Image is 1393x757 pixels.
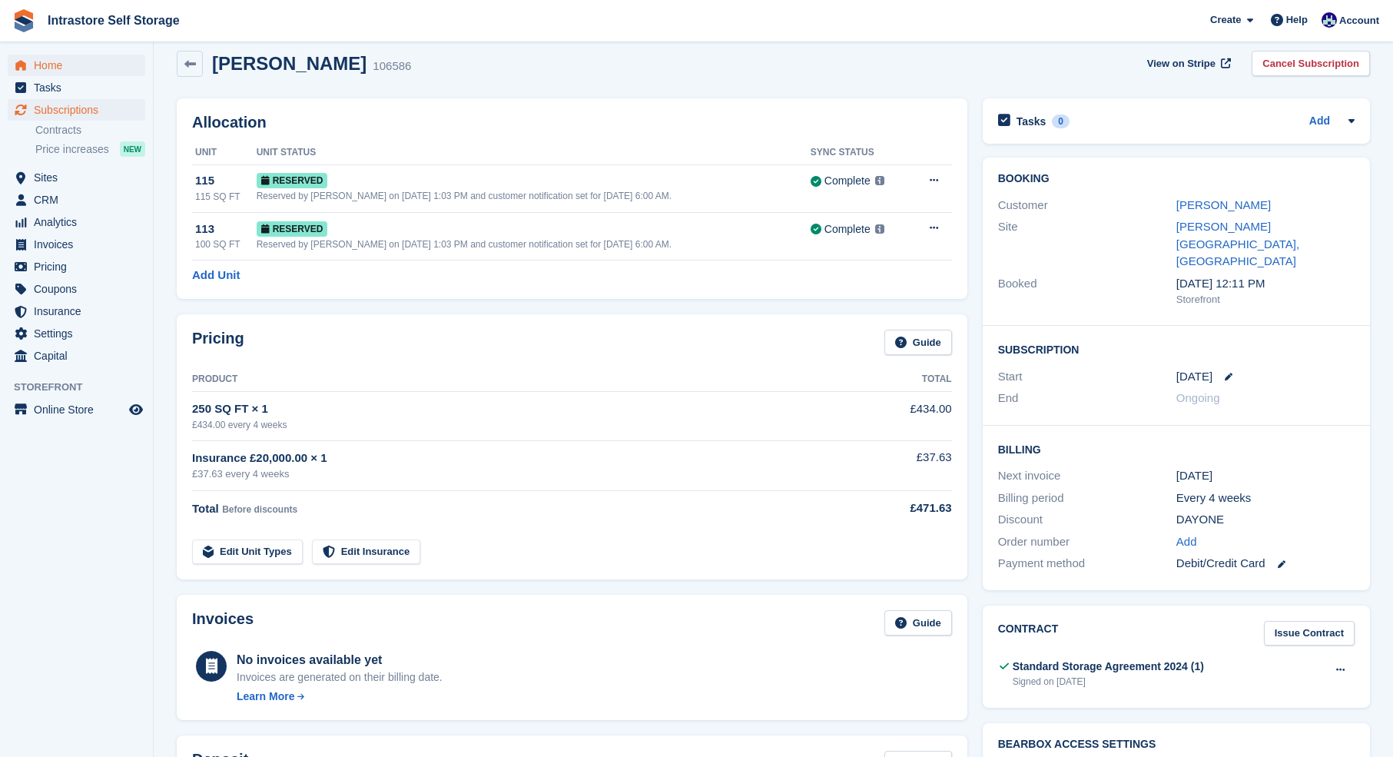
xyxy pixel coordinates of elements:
span: Coupons [34,278,126,300]
th: Product [192,367,834,392]
span: Help [1286,12,1308,28]
div: Complete [824,221,871,237]
span: Subscriptions [34,99,126,121]
div: Reserved by [PERSON_NAME] on [DATE] 1:03 PM and customer notification set for [DATE] 6:00 AM. [257,189,811,203]
div: Billing period [998,490,1176,507]
a: Edit Insurance [312,540,421,565]
div: Every 4 weeks [1176,490,1355,507]
a: menu [8,256,145,277]
td: £434.00 [834,392,952,440]
a: Intrastore Self Storage [41,8,186,33]
div: Next invoice [998,467,1176,485]
a: menu [8,189,145,211]
span: Reserved [257,173,328,188]
div: 0 [1052,115,1070,128]
div: Complete [824,173,871,189]
span: Ongoing [1176,391,1220,404]
a: Cancel Subscription [1252,51,1370,76]
a: menu [8,345,145,367]
a: Add Unit [192,267,240,284]
time: 2025-09-25 00:00:00 UTC [1176,368,1212,386]
th: Unit [192,141,257,165]
div: NEW [120,141,145,157]
a: menu [8,300,145,322]
a: menu [8,77,145,98]
div: 113 [195,221,257,238]
a: menu [8,399,145,420]
div: Learn More [237,689,294,705]
a: Price increases NEW [35,141,145,158]
span: Settings [34,323,126,344]
a: menu [8,234,145,255]
div: £471.63 [834,500,952,517]
div: Booked [998,275,1176,307]
span: View on Stripe [1147,56,1216,71]
div: 100 SQ FT [195,237,257,251]
h2: [PERSON_NAME] [212,53,366,74]
h2: Pricing [192,330,244,355]
span: Insurance [34,300,126,322]
th: Total [834,367,952,392]
h2: BearBox Access Settings [998,739,1355,751]
span: Home [34,55,126,76]
h2: Invoices [192,610,254,636]
span: CRM [34,189,126,211]
a: Edit Unit Types [192,540,303,565]
span: Pricing [34,256,126,277]
span: Price increases [35,142,109,157]
a: [PERSON_NAME] [1176,198,1271,211]
div: [DATE] [1176,467,1355,485]
span: Total [192,502,219,515]
h2: Booking [998,173,1355,185]
div: Order number [998,533,1176,551]
span: Capital [34,345,126,367]
span: Create [1210,12,1241,28]
div: 115 [195,172,257,190]
h2: Billing [998,441,1355,457]
a: Issue Contract [1264,621,1355,646]
div: Signed on [DATE] [1013,675,1204,689]
div: Standard Storage Agreement 2024 (1) [1013,659,1204,675]
div: Debit/Credit Card [1176,555,1355,573]
h2: Contract [998,621,1059,646]
th: Sync Status [811,141,909,165]
a: Add [1176,533,1197,551]
div: Customer [998,197,1176,214]
img: icon-info-grey-7440780725fd019a000dd9b08b2336e03edf1995a4989e88bcd33f0948082b44.svg [875,176,884,185]
div: 250 SQ FT × 1 [192,400,834,418]
div: Invoices are generated on their billing date. [237,669,443,686]
div: £37.63 every 4 weeks [192,466,834,482]
a: Contracts [35,123,145,138]
div: No invoices available yet [237,651,443,669]
td: £37.63 [834,440,952,490]
span: Online Store [34,399,126,420]
div: Insurance £20,000.00 × 1 [192,450,834,467]
a: Guide [884,330,952,355]
a: menu [8,278,145,300]
span: Reserved [257,221,328,237]
img: icon-info-grey-7440780725fd019a000dd9b08b2336e03edf1995a4989e88bcd33f0948082b44.svg [875,224,884,234]
a: [PERSON_NAME][GEOGRAPHIC_DATA], [GEOGRAPHIC_DATA] [1176,220,1299,267]
span: Before discounts [222,504,297,515]
a: Learn More [237,689,443,705]
img: Mathew Tremewan [1322,12,1337,28]
th: Unit Status [257,141,811,165]
a: Guide [884,610,952,636]
a: menu [8,55,145,76]
span: Analytics [34,211,126,233]
div: Payment method [998,555,1176,573]
img: stora-icon-8386f47178a22dfd0bd8f6a31ec36ba5ce8667c1dd55bd0f319d3a0aa187defe.svg [12,9,35,32]
a: menu [8,211,145,233]
span: Sites [34,167,126,188]
div: Start [998,368,1176,386]
span: Storefront [14,380,153,395]
div: £434.00 every 4 weeks [192,418,834,432]
div: [DATE] 12:11 PM [1176,275,1355,293]
div: 106586 [373,58,411,75]
span: Invoices [34,234,126,255]
a: menu [8,99,145,121]
h2: Subscription [998,341,1355,357]
div: DAYONE [1176,511,1355,529]
span: Tasks [34,77,126,98]
div: End [998,390,1176,407]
